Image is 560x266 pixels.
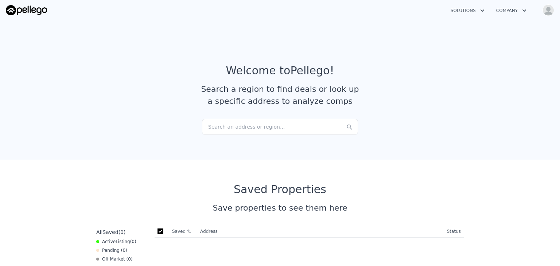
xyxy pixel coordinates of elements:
[169,226,197,237] th: Saved
[96,228,125,236] div: All ( 0 )
[542,4,554,16] img: avatar
[444,226,464,238] th: Status
[197,226,444,238] th: Address
[445,4,490,17] button: Solutions
[6,5,47,15] img: Pellego
[226,64,334,77] div: Welcome to Pellego !
[96,247,127,253] div: Pending ( 0 )
[116,239,130,244] span: Listing
[102,229,118,235] span: Saved
[490,4,532,17] button: Company
[198,83,362,107] div: Search a region to find deals or look up a specific address to analyze comps
[102,239,136,245] span: Active ( 0 )
[93,202,467,214] div: Save properties to see them here
[202,119,358,135] div: Search an address or region...
[93,183,467,196] div: Saved Properties
[96,256,133,262] div: Off Market ( 0 )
